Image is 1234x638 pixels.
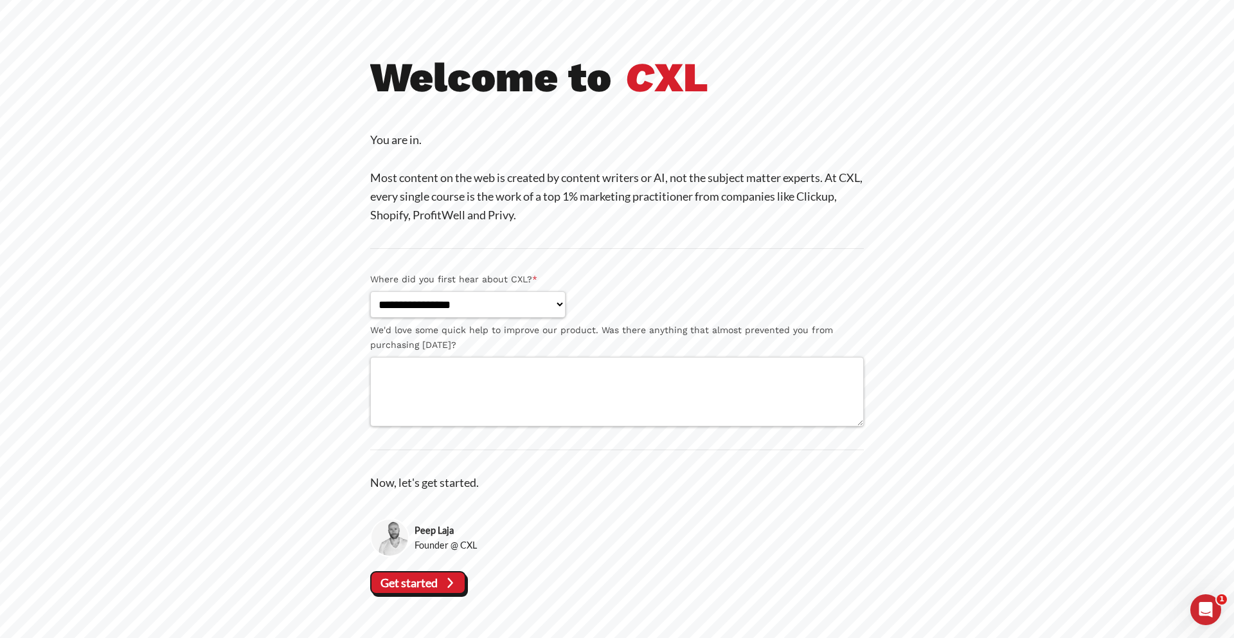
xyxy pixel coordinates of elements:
p: Now, let's get started. [370,473,864,492]
b: XL [625,53,708,102]
p: You are in. Most content on the web is created by content writers or AI, not the subject matter e... [370,131,864,224]
iframe: Intercom live chat [1190,594,1221,625]
b: Welcome to [370,53,611,102]
i: C [625,53,654,102]
span: Founder @ CXL [415,538,477,552]
vaadin-button: Get started [370,571,466,594]
strong: Peep Laja [415,523,477,538]
label: We'd love some quick help to improve our product. Was there anything that almost prevented you fr... [370,323,864,352]
img: Peep Laja, Founder @ CXL [370,518,409,558]
span: 1 [1217,594,1227,605]
label: Where did you first hear about CXL? [370,272,864,287]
